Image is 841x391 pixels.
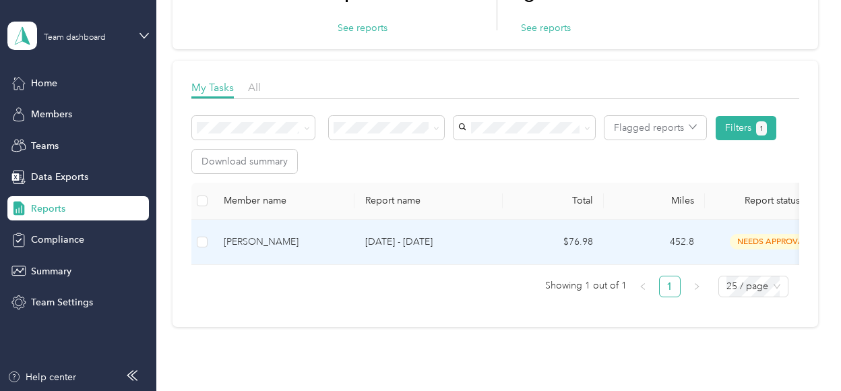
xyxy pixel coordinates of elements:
[224,235,344,249] div: [PERSON_NAME]
[604,116,706,140] button: Flagged reports
[503,220,604,265] td: $76.98
[545,276,627,296] span: Showing 1 out of 1
[718,276,788,297] div: Page Size
[31,139,59,153] span: Teams
[686,276,708,297] li: Next Page
[766,315,841,391] iframe: Everlance-gr Chat Button Frame
[659,276,681,297] li: 1
[191,81,234,94] span: My Tasks
[44,34,106,42] div: Team dashboard
[686,276,708,297] button: right
[632,276,654,297] li: Previous Page
[693,282,701,291] span: right
[365,235,492,249] p: [DATE] - [DATE]
[730,234,815,249] span: needs approval
[660,276,680,297] a: 1
[224,195,344,206] div: Member name
[31,295,93,309] span: Team Settings
[192,150,297,173] button: Download summary
[31,76,57,90] span: Home
[716,116,777,140] button: Filters1
[632,276,654,297] button: left
[31,202,65,216] span: Reports
[338,21,387,35] button: See reports
[639,282,647,291] span: left
[7,370,76,384] button: Help center
[604,220,705,265] td: 452.8
[615,195,694,206] div: Miles
[716,195,829,206] span: Report status
[31,107,72,121] span: Members
[248,81,261,94] span: All
[521,21,571,35] button: See reports
[213,183,354,220] th: Member name
[756,121,768,136] button: 1
[31,170,88,184] span: Data Exports
[513,195,593,206] div: Total
[354,183,503,220] th: Report name
[31,233,84,247] span: Compliance
[31,264,71,278] span: Summary
[726,276,780,297] span: 25 / page
[759,123,764,135] span: 1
